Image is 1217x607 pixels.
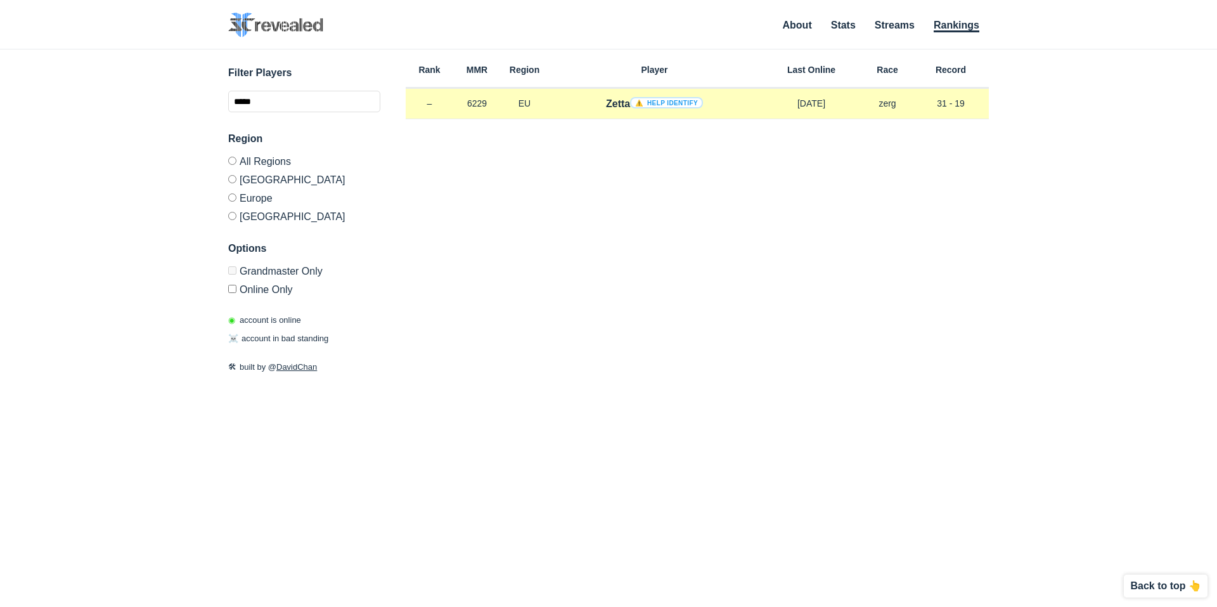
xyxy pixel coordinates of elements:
img: SC2 Revealed [228,13,323,37]
h3: Options [228,241,380,256]
a: ⚠️ Help identify [630,97,703,108]
label: [GEOGRAPHIC_DATA] [228,170,380,188]
input: All Regions [228,157,236,165]
input: [GEOGRAPHIC_DATA] [228,212,236,220]
h6: Record [913,65,989,74]
input: Online Only [228,285,236,293]
h6: Region [501,65,548,74]
h6: Race [862,65,913,74]
h6: Rank [406,65,453,74]
input: Grandmaster Only [228,266,236,275]
p: 6229 [453,97,501,110]
h6: Player [548,65,761,74]
h6: MMR [453,65,501,74]
p: 31 - 19 [913,97,989,110]
input: Europe [228,193,236,202]
label: Only Show accounts currently in Grandmaster [228,266,380,280]
h3: Region [228,131,380,147]
p: zerg [862,97,913,110]
a: Streams [875,20,915,30]
a: About [783,20,812,30]
input: [GEOGRAPHIC_DATA] [228,175,236,183]
h6: Last Online [761,65,862,74]
p: [DATE] [761,97,862,110]
h4: Zetta [606,96,703,111]
a: DavidChan [276,362,317,372]
p: Back to top 👆 [1130,581,1201,591]
p: built by @ [228,361,380,374]
label: [GEOGRAPHIC_DATA] [228,207,380,222]
p: account in bad standing [228,332,328,345]
p: EU [501,97,548,110]
span: 🛠 [228,362,236,372]
label: Only show accounts currently laddering [228,280,380,295]
h3: Filter Players [228,65,380,81]
span: ◉ [228,315,235,325]
p: account is online [228,314,301,327]
label: Europe [228,188,380,207]
p: – [406,97,453,110]
a: Rankings [934,20,979,32]
span: ☠️ [228,334,238,343]
label: All Regions [228,157,380,170]
a: Stats [831,20,856,30]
